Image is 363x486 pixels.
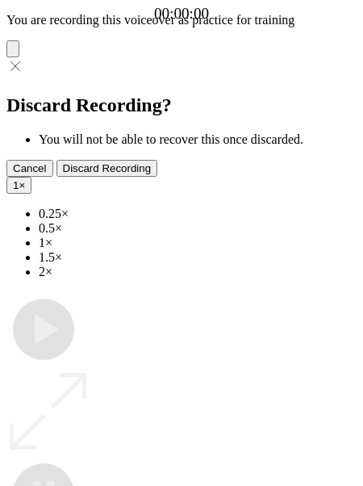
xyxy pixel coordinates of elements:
li: 2× [39,265,357,279]
h2: Discard Recording? [6,94,357,116]
li: 0.5× [39,221,357,236]
li: 1.5× [39,250,357,265]
a: 00:00:00 [154,5,209,23]
p: You are recording this voiceover as practice for training [6,13,357,27]
li: 0.25× [39,207,357,221]
li: You will not be able to recover this once discarded. [39,132,357,147]
button: Cancel [6,160,53,177]
span: 1 [13,179,19,191]
button: 1× [6,177,31,194]
li: 1× [39,236,357,250]
button: Discard Recording [56,160,158,177]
